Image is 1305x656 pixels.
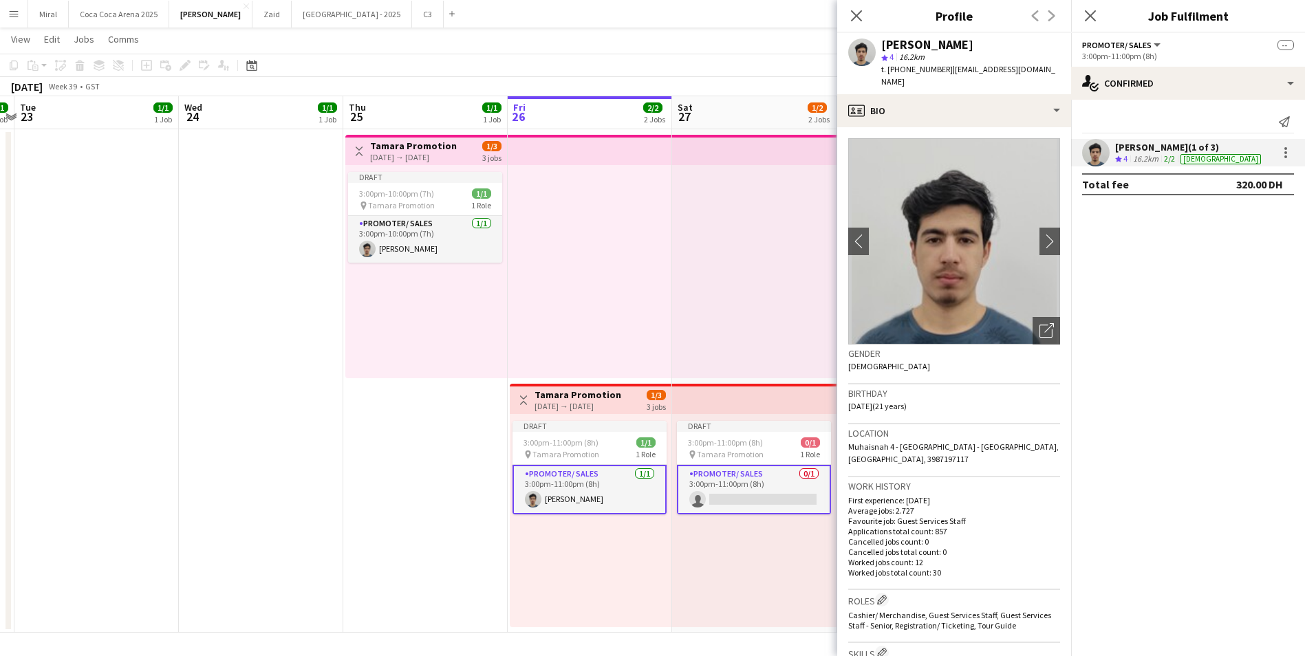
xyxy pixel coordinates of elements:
span: 2/2 [643,102,662,113]
span: Tamara Promotion [368,200,435,210]
div: 1 Job [319,114,336,124]
span: | [EMAIL_ADDRESS][DOMAIN_NAME] [881,64,1055,87]
span: 3:00pm-11:00pm (8h) [524,437,598,448]
p: Worked jobs total count: 30 [848,567,1060,578]
button: [PERSON_NAME] [169,1,252,28]
span: [DATE] (21 years) [848,401,907,411]
div: Open photos pop-in [1033,317,1060,345]
app-job-card: Draft3:00pm-10:00pm (7h)1/1 Tamara Promotion1 RolePromoter/ Sales1/13:00pm-10:00pm (7h)[PERSON_NAME] [348,172,502,263]
div: 3:00pm-11:00pm (8h) [1082,51,1294,61]
div: GST [85,81,100,91]
button: C3 [412,1,444,28]
div: 1 Job [483,114,501,124]
app-job-card: Draft3:00pm-11:00pm (8h)0/1 Tamara Promotion1 RolePromoter/ Sales0/13:00pm-11:00pm (8h) [677,421,831,514]
span: 23 [18,109,36,124]
div: 3 jobs [647,400,666,412]
span: 1/3 [482,141,501,151]
a: View [6,30,36,48]
span: 3:00pm-10:00pm (7h) [359,188,434,199]
span: 1/1 [318,102,337,113]
span: Week 39 [45,81,80,91]
span: Thu [349,101,366,113]
span: Tamara Promotion [532,449,599,459]
span: Sat [678,101,693,113]
span: Jobs [74,33,94,45]
div: [PERSON_NAME] [881,39,973,51]
div: Draft [677,421,831,432]
div: Draft [348,172,502,183]
p: Applications total count: 857 [848,526,1060,536]
button: Miral [28,1,69,28]
div: Bio [837,94,1071,127]
a: Edit [39,30,65,48]
span: 0/1 [801,437,820,448]
span: 27 [676,109,693,124]
span: Wed [184,101,202,113]
span: Tue [20,101,36,113]
a: Comms [103,30,144,48]
div: 1 Job [154,114,172,124]
span: 1/1 [472,188,491,199]
div: Total fee [1082,177,1129,191]
span: Tamara Promotion [697,449,764,459]
p: Average jobs: 2.727 [848,505,1060,516]
span: 25 [347,109,366,124]
div: [DATE] → [DATE] [535,401,621,411]
span: 26 [511,109,526,124]
button: [GEOGRAPHIC_DATA] - 2025 [292,1,412,28]
h3: Tamara Promotion [370,140,457,152]
span: Fri [513,101,526,113]
div: [DEMOGRAPHIC_DATA] [1180,154,1261,164]
div: Confirmed [1071,67,1305,100]
span: Muhaisnah 4 - [GEOGRAPHIC_DATA] - [GEOGRAPHIC_DATA], [GEOGRAPHIC_DATA], 3987197117 [848,441,1059,464]
p: Cancelled jobs count: 0 [848,536,1060,547]
span: 1/2 [808,102,827,113]
span: 1 Role [800,449,820,459]
button: Promoter/ Sales [1082,40,1163,50]
span: Edit [44,33,60,45]
p: Worked jobs count: 12 [848,557,1060,567]
button: Coca Coca Arena 2025 [69,1,169,28]
div: 16.2km [1130,153,1161,165]
span: Comms [108,33,139,45]
button: Zaid [252,1,292,28]
h3: Profile [837,7,1071,25]
span: 3:00pm-11:00pm (8h) [688,437,763,448]
span: -- [1277,40,1294,50]
div: [DATE] [11,80,43,94]
div: 320.00 DH [1236,177,1283,191]
p: Cancelled jobs total count: 0 [848,547,1060,557]
div: 2 Jobs [644,114,665,124]
span: 1/3 [647,390,666,400]
a: Jobs [68,30,100,48]
span: t. [PHONE_NUMBER] [881,64,953,74]
span: 1 Role [471,200,491,210]
span: Cashier/ Merchandise, Guest Services Staff, Guest Services Staff - Senior, Registration/ Ticketin... [848,610,1051,631]
img: Crew avatar or photo [848,138,1060,345]
app-job-card: Draft3:00pm-11:00pm (8h)1/1 Tamara Promotion1 RolePromoter/ Sales1/13:00pm-11:00pm (8h)[PERSON_NAME] [513,421,667,514]
span: [DEMOGRAPHIC_DATA] [848,361,930,371]
span: 1 Role [636,449,656,459]
h3: Work history [848,480,1060,492]
div: 3 jobs [482,151,501,163]
span: 1/1 [482,102,501,113]
h3: Roles [848,593,1060,607]
span: 24 [182,109,202,124]
app-card-role: Promoter/ Sales1/13:00pm-10:00pm (7h)[PERSON_NAME] [348,216,502,263]
h3: Job Fulfilment [1071,7,1305,25]
span: Promoter/ Sales [1082,40,1152,50]
span: 4 [1123,153,1128,164]
div: [PERSON_NAME] (1 of 3) [1115,141,1264,153]
span: 16.2km [896,52,927,62]
p: First experience: [DATE] [848,495,1060,505]
span: 1/1 [153,102,173,113]
h3: Birthday [848,387,1060,400]
app-card-role: Promoter/ Sales0/13:00pm-11:00pm (8h) [677,465,831,514]
span: 1/1 [636,437,656,448]
h3: Location [848,427,1060,439]
app-card-role: Promoter/ Sales1/13:00pm-11:00pm (8h)[PERSON_NAME] [513,465,667,514]
h3: Tamara Promotion [535,389,621,401]
h3: Gender [848,347,1060,360]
